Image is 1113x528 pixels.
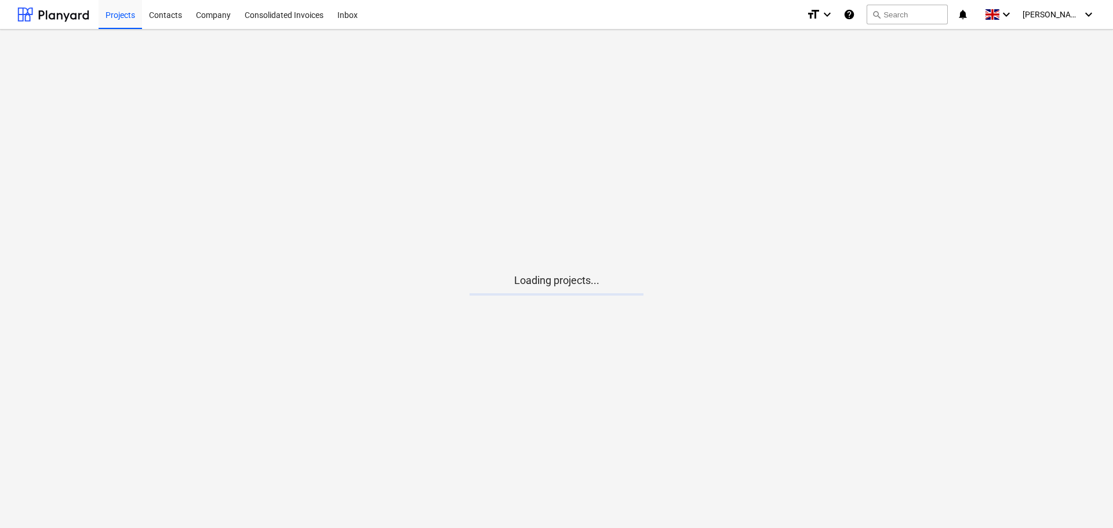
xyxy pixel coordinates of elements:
span: search [872,10,881,19]
i: Knowledge base [843,8,855,21]
span: [PERSON_NAME] [1023,10,1081,19]
i: keyboard_arrow_down [820,8,834,21]
i: keyboard_arrow_down [999,8,1013,21]
i: notifications [957,8,969,21]
iframe: Chat Widget [1055,472,1113,528]
button: Search [867,5,948,24]
i: format_size [806,8,820,21]
p: Loading projects... [470,274,643,287]
i: keyboard_arrow_down [1082,8,1096,21]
